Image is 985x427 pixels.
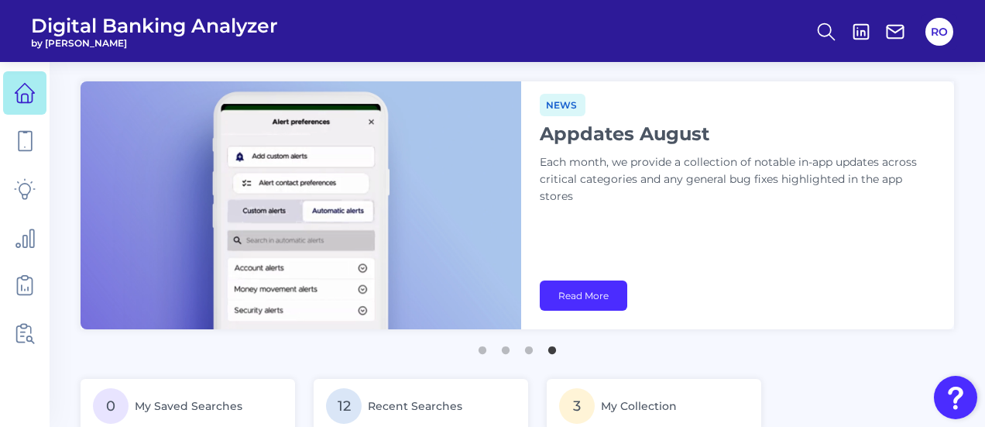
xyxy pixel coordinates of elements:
a: Read More [540,281,627,311]
span: News [540,94,585,116]
a: News [540,97,585,112]
span: Recent Searches [368,399,462,413]
span: Digital Banking Analyzer [31,14,278,37]
button: 1 [475,339,490,354]
span: 0 [93,388,129,424]
span: My Saved Searches [135,399,242,413]
h1: Appdates August [540,122,927,145]
p: Each month, we provide a collection of notable in-app updates across critical categories and any ... [540,154,927,205]
span: by [PERSON_NAME] [31,37,278,49]
button: Open Resource Center [934,376,977,419]
button: 4 [544,339,560,354]
span: 12 [326,388,362,424]
img: bannerImg [81,81,521,329]
button: 2 [498,339,513,354]
span: My Collection [601,399,677,413]
button: 3 [521,339,537,354]
span: 3 [559,388,595,424]
button: RO [925,18,953,46]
